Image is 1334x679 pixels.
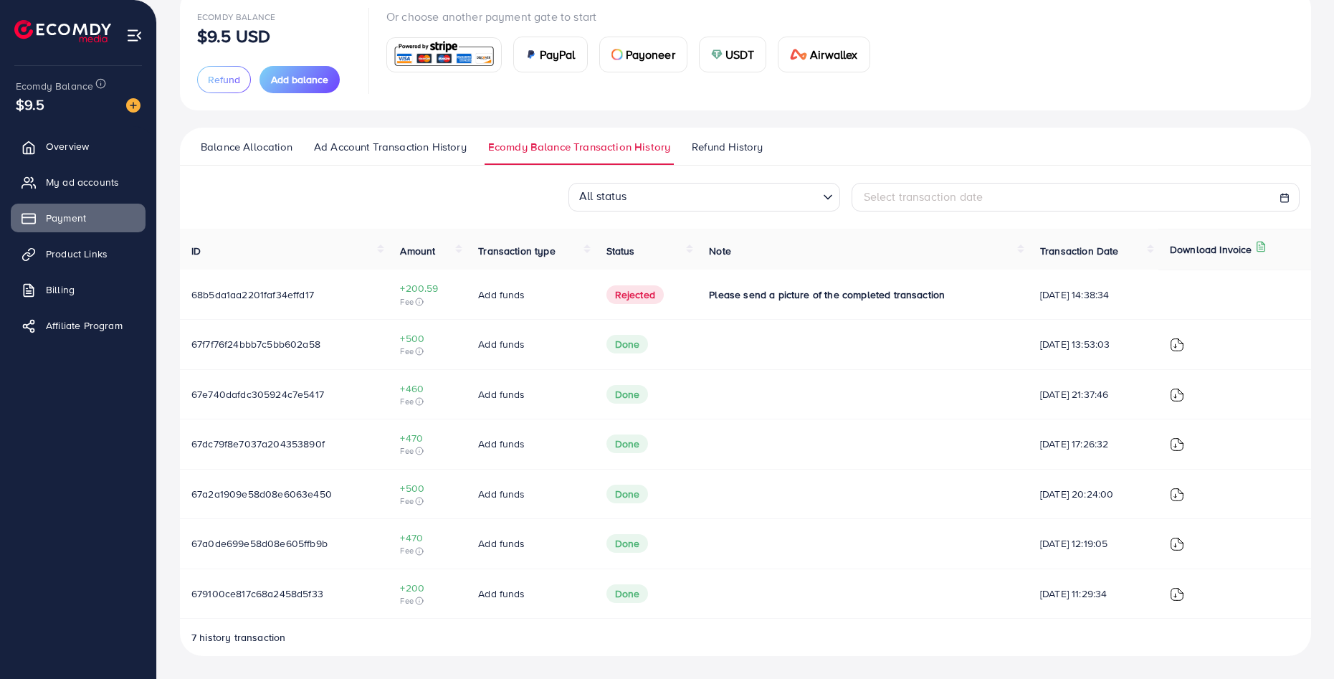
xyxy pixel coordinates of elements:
span: ID [191,244,201,258]
span: Transaction Date [1040,244,1119,258]
img: ic-download-invoice.1f3c1b55.svg [1170,537,1184,551]
button: Add balance [259,66,340,93]
a: cardAirwallex [778,37,870,72]
span: 67f7f76f24bbb7c5bb602a58 [191,337,320,351]
iframe: Chat [1273,614,1323,668]
img: menu [126,27,143,44]
span: +470 [400,431,455,445]
a: cardPayPal [513,37,588,72]
span: 67a0de699e58d08e605ffb9b [191,536,328,551]
span: Ad Account Transaction History [314,139,467,155]
span: Product Links [46,247,108,261]
span: My ad accounts [46,175,119,189]
span: Add balance [271,72,328,87]
span: Ecomdy Balance [16,79,93,93]
span: 7 history transaction [191,630,285,645]
a: Product Links [11,239,146,268]
img: card [391,39,497,70]
span: Add funds [478,337,525,351]
a: cardPayoneer [599,37,687,72]
span: [DATE] 20:24:00 [1040,487,1147,501]
span: Add funds [478,487,525,501]
span: Done [606,385,649,404]
span: Add funds [478,437,525,451]
span: 68b5da1aa2201faf34effd17 [191,288,314,302]
img: card [790,49,807,60]
a: Affiliate Program [11,311,146,340]
span: +200.59 [400,281,455,295]
span: [DATE] 11:29:34 [1040,587,1147,601]
span: Please send a picture of the completed transaction [709,288,945,302]
img: card [711,49,723,60]
span: +460 [400,381,455,396]
span: Select transaction date [864,189,983,204]
span: Refund [208,72,240,87]
img: card [525,49,537,60]
span: Affiliate Program [46,318,123,333]
img: card [611,49,623,60]
span: Refund History [692,139,763,155]
span: Rejected [606,285,664,304]
span: Amount [400,244,435,258]
span: [DATE] 14:38:34 [1040,288,1147,302]
span: Ecomdy Balance [197,11,275,23]
span: 67a2a1909e58d08e6063e450 [191,487,332,501]
span: Fee [400,296,455,308]
span: Fee [400,346,455,357]
p: Or choose another payment gate to start [386,8,882,25]
img: logo [14,20,111,42]
span: Status [606,244,635,258]
span: All status [576,184,630,208]
span: Balance Allocation [201,139,292,155]
a: card [386,37,502,72]
img: ic-download-invoice.1f3c1b55.svg [1170,587,1184,602]
span: Payment [46,211,86,225]
span: 679100ce817c68a2458d5f33 [191,587,323,601]
span: Transaction type [478,244,556,258]
span: [DATE] 13:53:03 [1040,337,1147,351]
a: Overview [11,132,146,161]
p: $9.5 USD [197,27,270,44]
button: Refund [197,66,251,93]
span: Fee [400,396,455,407]
span: Add funds [478,536,525,551]
span: Add funds [478,387,525,402]
span: Billing [46,282,75,297]
span: Payoneer [626,46,675,63]
img: image [126,98,140,113]
span: Overview [46,139,89,153]
a: Payment [11,204,146,232]
span: PayPal [540,46,576,63]
p: Download Invoice [1170,241,1252,258]
span: Fee [400,445,455,457]
span: Fee [400,595,455,607]
span: Add funds [478,587,525,601]
span: Done [606,534,649,553]
span: +500 [400,481,455,495]
img: ic-download-invoice.1f3c1b55.svg [1170,338,1184,352]
a: cardUSDT [699,37,767,72]
span: Done [606,335,649,353]
span: Airwallex [810,46,857,63]
div: Search for option [568,183,840,212]
input: Search for option [632,185,817,208]
span: +500 [400,331,455,346]
span: +200 [400,581,455,595]
img: ic-download-invoice.1f3c1b55.svg [1170,388,1184,402]
span: 67e740dafdc305924c7e5417 [191,387,324,402]
span: Done [606,435,649,453]
span: Done [606,584,649,603]
img: ic-download-invoice.1f3c1b55.svg [1170,437,1184,452]
span: 67dc79f8e7037a204353890f [191,437,325,451]
a: My ad accounts [11,168,146,196]
span: USDT [725,46,755,63]
span: Ecomdy Balance Transaction History [488,139,670,155]
span: Note [709,244,731,258]
span: Done [606,485,649,503]
span: [DATE] 12:19:05 [1040,536,1147,551]
span: $9.5 [16,94,45,115]
span: +470 [400,531,455,545]
span: [DATE] 21:37:46 [1040,387,1147,402]
span: Add funds [478,288,525,302]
